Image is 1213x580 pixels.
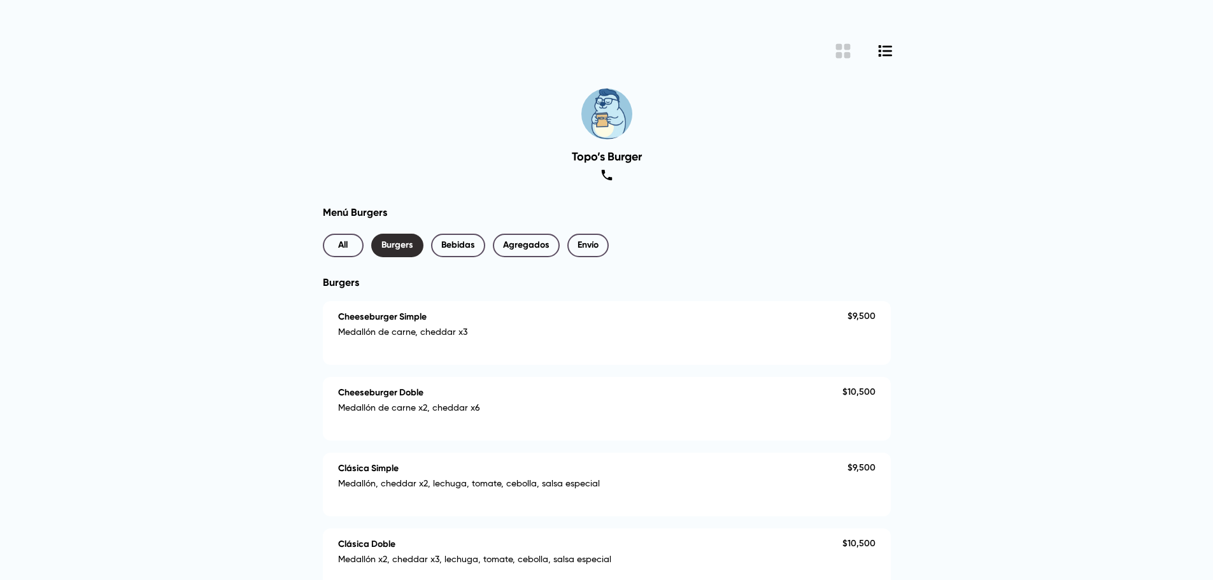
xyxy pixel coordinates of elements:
[323,234,364,257] button: All
[503,237,550,253] span: Agregados
[833,41,853,61] button: Grid View Button
[333,237,353,253] span: All
[323,206,891,218] h2: Menú Burgers
[338,403,842,419] p: Medallón de carne x2, cheddar x6
[572,150,642,164] h1: Topo’s Burger
[876,41,895,61] button: List View Button
[338,387,423,398] h4: Cheeseburger Doble
[842,539,876,549] p: $ 10,500
[338,539,395,549] h4: Clásica Doble
[338,463,399,474] h4: Clásica Simple
[578,237,599,253] span: Envío
[567,234,609,257] button: Envío
[323,276,891,288] h3: Burgers
[431,234,485,257] button: Bebidas
[381,237,413,253] span: Burgers
[338,479,848,495] p: Medallón, cheddar x2, lechuga, tomate, cebolla, salsa especial
[338,555,842,570] p: Medallón x2, cheddar x3, lechuga, tomate, cebolla, salsa especial
[598,166,616,184] a: social-link-PHONE
[848,463,876,474] p: $ 9,500
[338,311,427,322] h4: Cheeseburger Simple
[493,234,560,257] button: Agregados
[371,234,423,257] button: Burgers
[441,237,475,253] span: Bebidas
[848,311,876,322] p: $ 9,500
[338,327,848,343] p: Medallón de carne, cheddar x3
[842,387,876,398] p: $ 10,500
